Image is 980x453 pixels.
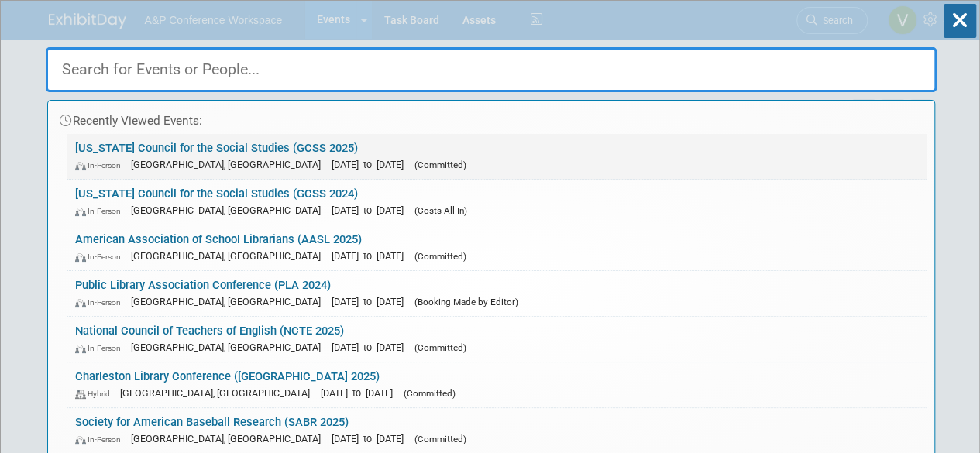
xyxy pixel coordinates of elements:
span: In-Person [75,252,128,262]
span: [DATE] to [DATE] [332,433,411,444]
span: (Committed) [414,434,466,444]
span: [GEOGRAPHIC_DATA], [GEOGRAPHIC_DATA] [131,204,328,216]
span: (Committed) [414,251,466,262]
span: In-Person [75,434,128,444]
span: (Committed) [414,160,466,170]
span: Hybrid [75,389,117,399]
input: Search for Events or People... [46,47,937,92]
span: [DATE] to [DATE] [332,159,411,170]
span: [GEOGRAPHIC_DATA], [GEOGRAPHIC_DATA] [120,387,318,399]
span: (Committed) [414,342,466,353]
span: [GEOGRAPHIC_DATA], [GEOGRAPHIC_DATA] [131,250,328,262]
a: National Council of Teachers of English (NCTE 2025) In-Person [GEOGRAPHIC_DATA], [GEOGRAPHIC_DATA... [67,317,927,362]
a: [US_STATE] Council for the Social Studies (GCSS 2025) In-Person [GEOGRAPHIC_DATA], [GEOGRAPHIC_DA... [67,134,927,179]
span: [GEOGRAPHIC_DATA], [GEOGRAPHIC_DATA] [131,433,328,444]
a: Public Library Association Conference (PLA 2024) In-Person [GEOGRAPHIC_DATA], [GEOGRAPHIC_DATA] [... [67,271,927,316]
span: [DATE] to [DATE] [332,204,411,216]
span: In-Person [75,343,128,353]
span: [GEOGRAPHIC_DATA], [GEOGRAPHIC_DATA] [131,296,328,307]
a: Charleston Library Conference ([GEOGRAPHIC_DATA] 2025) Hybrid [GEOGRAPHIC_DATA], [GEOGRAPHIC_DATA... [67,362,927,407]
span: (Costs All In) [414,205,467,216]
a: Society for American Baseball Research (SABR 2025) In-Person [GEOGRAPHIC_DATA], [GEOGRAPHIC_DATA]... [67,408,927,453]
span: In-Person [75,297,128,307]
span: (Booking Made by Editor) [414,297,518,307]
span: (Committed) [404,388,456,399]
span: In-Person [75,206,128,216]
span: [DATE] to [DATE] [332,250,411,262]
span: [DATE] to [DATE] [321,387,401,399]
span: [DATE] to [DATE] [332,341,411,353]
span: In-Person [75,160,128,170]
span: [DATE] to [DATE] [332,296,411,307]
a: [US_STATE] Council for the Social Studies (GCSS 2024) In-Person [GEOGRAPHIC_DATA], [GEOGRAPHIC_DA... [67,180,927,225]
a: American Association of School Librarians (AASL 2025) In-Person [GEOGRAPHIC_DATA], [GEOGRAPHIC_DA... [67,225,927,270]
span: [GEOGRAPHIC_DATA], [GEOGRAPHIC_DATA] [131,341,328,353]
div: Recently Viewed Events: [56,101,927,134]
span: [GEOGRAPHIC_DATA], [GEOGRAPHIC_DATA] [131,159,328,170]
